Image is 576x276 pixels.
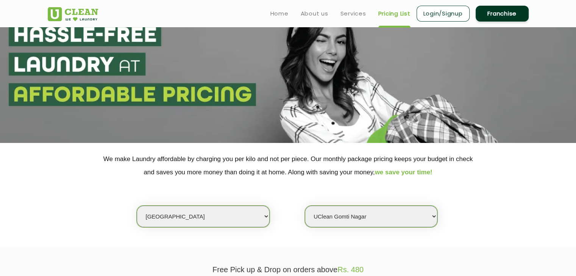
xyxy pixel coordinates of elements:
a: Home [270,9,289,18]
a: Pricing List [378,9,411,18]
a: About us [301,9,328,18]
a: Franchise [476,6,529,22]
a: Services [340,9,366,18]
span: we save your time! [375,169,432,176]
p: Free Pick up & Drop on orders above [48,265,529,274]
p: We make Laundry affordable by charging you per kilo and not per piece. Our monthly package pricin... [48,152,529,179]
span: Rs. 480 [337,265,364,274]
img: UClean Laundry and Dry Cleaning [48,7,98,21]
a: Login/Signup [417,6,470,22]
